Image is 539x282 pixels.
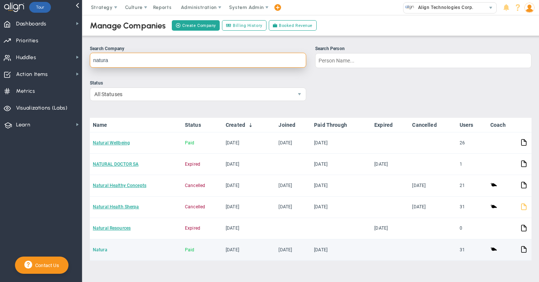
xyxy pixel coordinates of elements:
td: [DATE] [223,154,275,175]
a: Status [185,122,220,128]
span: Visualizations (Labs) [16,100,68,116]
td: [DATE] [275,197,311,218]
td: 31 [457,197,487,218]
a: Coach [490,122,514,128]
a: Billing History [222,20,267,31]
td: [DATE] [409,197,456,218]
div: Search Person [315,45,532,52]
a: Users [460,122,484,128]
span: Expired [185,162,200,167]
td: [DATE] [409,175,456,196]
a: Natural Health Sherpa [93,204,139,209]
td: [DATE] [223,175,275,196]
span: Dashboards [16,16,46,32]
img: 10991.Company.photo [405,3,414,12]
span: Paid [185,140,195,145]
span: System Admin [229,4,264,10]
div: Search Company [90,45,306,52]
span: Huddles [16,50,36,65]
span: Strategy [91,4,113,10]
span: select [293,88,306,101]
a: Natural Resources [93,226,131,231]
td: [DATE] [311,175,371,196]
span: Contact Us [32,263,59,268]
div: Manage Companies [90,21,166,31]
td: [DATE] [311,132,371,154]
span: Align Technologies Corp. [414,3,473,12]
a: Natural Wellbeing [93,140,130,145]
span: Paid [185,247,195,252]
a: Natural Healthy Concepts [93,183,146,188]
td: [DATE] [311,197,371,218]
td: [DATE] [311,154,371,175]
span: Action Items [16,67,48,82]
span: Administration [181,4,216,10]
input: Search Company [90,53,306,68]
td: [DATE] [275,239,311,261]
a: Paid Through [314,122,368,128]
img: 50249.Person.photo [524,3,535,13]
td: [DATE] [275,132,311,154]
td: 31 [457,239,487,261]
span: Cancelled [185,183,205,188]
input: Search Person [315,53,532,68]
a: Natura [93,247,107,252]
td: [DATE] [223,239,275,261]
a: Expired [374,122,406,128]
span: select [485,3,496,13]
span: Priorities [16,33,39,49]
span: Metrics [16,83,35,99]
td: [DATE] [371,154,409,175]
td: 1 [457,154,487,175]
td: 26 [457,132,487,154]
a: NATURAL DOCTOR SA [93,162,138,167]
button: Create Company [172,20,220,31]
td: [DATE] [223,218,275,239]
td: [DATE] [371,218,409,239]
td: [DATE] [223,197,275,218]
span: Culture [125,4,143,10]
span: All Statuses [90,88,293,101]
a: Cancelled [412,122,453,128]
span: Learn [16,117,30,133]
td: [DATE] [311,239,371,261]
td: [DATE] [275,175,311,196]
a: Created [226,122,272,128]
td: [DATE] [223,132,275,154]
td: 21 [457,175,487,196]
span: Cancelled [185,204,205,209]
a: Booked Revenue [269,20,317,31]
a: Name [93,122,179,128]
td: 0 [457,218,487,239]
span: Expired [185,226,200,231]
div: Status [90,80,306,87]
a: Joined [278,122,308,128]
